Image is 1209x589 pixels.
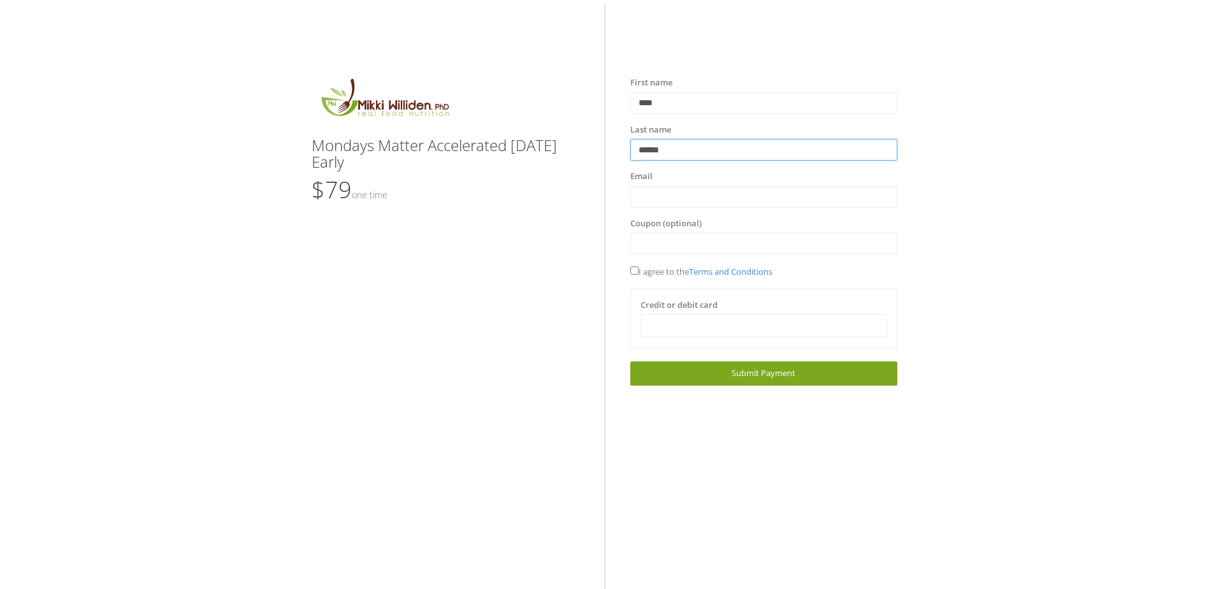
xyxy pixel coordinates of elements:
[732,367,795,379] span: Submit Payment
[630,266,772,277] span: I agree to the
[630,124,671,136] label: Last name
[689,266,772,277] a: Terms and Conditions
[312,76,457,124] img: MikkiLogoMain.png
[649,321,879,331] iframe: Secure card payment input frame
[630,76,672,89] label: First name
[630,217,702,230] label: Coupon (optional)
[630,361,897,385] a: Submit Payment
[312,137,579,171] h3: Mondays Matter Accelerated [DATE] Early
[352,189,387,201] small: One time
[630,170,653,183] label: Email
[312,174,387,205] span: $79
[641,299,718,312] label: Credit or debit card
